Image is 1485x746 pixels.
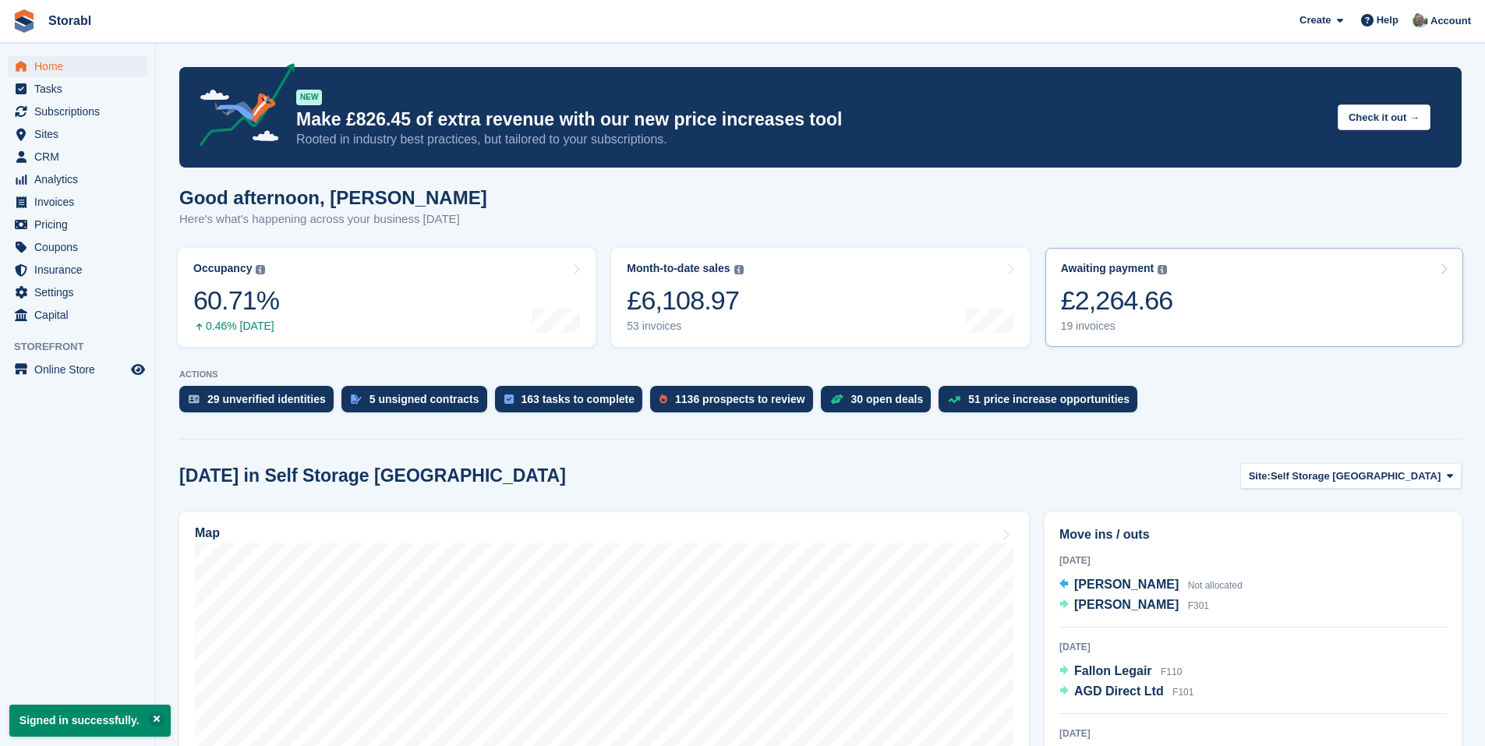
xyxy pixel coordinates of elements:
[9,705,171,737] p: Signed in successfully.
[627,262,730,275] div: Month-to-date sales
[179,386,341,420] a: 29 unverified identities
[627,285,743,316] div: £6,108.97
[193,320,279,333] div: 0.46% [DATE]
[178,248,596,347] a: Occupancy 60.71% 0.46% [DATE]
[8,281,147,303] a: menu
[34,55,128,77] span: Home
[1161,666,1182,677] span: F110
[611,248,1029,347] a: Month-to-date sales £6,108.97 53 invoices
[369,393,479,405] div: 5 unsigned contracts
[34,236,128,258] span: Coupons
[34,101,128,122] span: Subscriptions
[8,304,147,326] a: menu
[734,265,744,274] img: icon-info-grey-7440780725fd019a000dd9b08b2336e03edf1995a4989e88bcd33f0948082b44.svg
[1299,12,1331,28] span: Create
[296,108,1325,131] p: Make £826.45 of extra revenue with our new price increases tool
[179,187,487,208] h1: Good afternoon, [PERSON_NAME]
[12,9,36,33] img: stora-icon-8386f47178a22dfd0bd8f6a31ec36ba5ce8667c1dd55bd0f319d3a0aa187defe.svg
[1074,598,1179,611] span: [PERSON_NAME]
[8,146,147,168] a: menu
[1059,727,1447,741] div: [DATE]
[504,394,514,404] img: task-75834270c22a3079a89374b754ae025e5fb1db73e45f91037f5363f120a921f8.svg
[296,90,322,105] div: NEW
[186,63,295,152] img: price-adjustments-announcement-icon-8257ccfd72463d97f412b2fc003d46551f7dbcb40ab6d574587a9cd5c0d94...
[1158,265,1167,274] img: icon-info-grey-7440780725fd019a000dd9b08b2336e03edf1995a4989e88bcd33f0948082b44.svg
[189,394,200,404] img: verify_identity-adf6edd0f0f0b5bbfe63781bf79b02c33cf7c696d77639b501bdc392416b5a36.svg
[34,168,128,190] span: Analytics
[1249,468,1271,484] span: Site:
[34,359,128,380] span: Online Store
[1059,640,1447,654] div: [DATE]
[8,123,147,145] a: menu
[8,259,147,281] a: menu
[296,131,1325,148] p: Rooted in industry best practices, but tailored to your subscriptions.
[34,146,128,168] span: CRM
[195,526,220,540] h2: Map
[1074,664,1152,677] span: Fallon Legair
[1059,596,1209,616] a: [PERSON_NAME] F301
[675,393,805,405] div: 1136 prospects to review
[8,236,147,258] a: menu
[948,396,960,403] img: price_increase_opportunities-93ffe204e8149a01c8c9dc8f82e8f89637d9d84a8eef4429ea346261dce0b2c0.svg
[42,8,97,34] a: Storabl
[351,394,362,404] img: contract_signature_icon-13c848040528278c33f63329250d36e43548de30e8caae1d1a13099fd9432cc5.svg
[8,359,147,380] a: menu
[179,369,1462,380] p: ACTIONS
[968,393,1130,405] div: 51 price increase opportunities
[34,214,128,235] span: Pricing
[1430,13,1471,29] span: Account
[1059,682,1193,702] a: AGD Direct Ltd F101
[34,281,128,303] span: Settings
[8,191,147,213] a: menu
[1271,468,1441,484] span: Self Storage [GEOGRAPHIC_DATA]
[179,210,487,228] p: Here's what's happening across your business [DATE]
[1059,662,1182,682] a: Fallon Legair F110
[1045,248,1463,347] a: Awaiting payment £2,264.66 19 invoices
[939,386,1145,420] a: 51 price increase opportunities
[193,262,252,275] div: Occupancy
[8,214,147,235] a: menu
[627,320,743,333] div: 53 invoices
[341,386,495,420] a: 5 unsigned contracts
[34,304,128,326] span: Capital
[14,339,155,355] span: Storefront
[8,55,147,77] a: menu
[34,78,128,100] span: Tasks
[1059,525,1447,544] h2: Move ins / outs
[1188,580,1243,591] span: Not allocated
[1061,262,1154,275] div: Awaiting payment
[650,386,821,420] a: 1136 prospects to review
[659,394,667,404] img: prospect-51fa495bee0391a8d652442698ab0144808aea92771e9ea1ae160a38d050c398.svg
[193,285,279,316] div: 60.71%
[179,465,566,486] h2: [DATE] in Self Storage [GEOGRAPHIC_DATA]
[34,259,128,281] span: Insurance
[1338,104,1430,130] button: Check it out →
[821,386,939,420] a: 30 open deals
[8,78,147,100] a: menu
[8,168,147,190] a: menu
[1074,578,1179,591] span: [PERSON_NAME]
[34,123,128,145] span: Sites
[1377,12,1398,28] span: Help
[495,386,651,420] a: 163 tasks to complete
[1172,687,1193,698] span: F101
[522,393,635,405] div: 163 tasks to complete
[256,265,265,274] img: icon-info-grey-7440780725fd019a000dd9b08b2336e03edf1995a4989e88bcd33f0948082b44.svg
[1240,463,1462,489] button: Site: Self Storage [GEOGRAPHIC_DATA]
[1059,553,1447,567] div: [DATE]
[1059,575,1243,596] a: [PERSON_NAME] Not allocated
[1188,600,1209,611] span: F301
[129,360,147,379] a: Preview store
[830,394,843,405] img: deal-1b604bf984904fb50ccaf53a9ad4b4a5d6e5aea283cecdc64d6e3604feb123c2.svg
[8,101,147,122] a: menu
[1413,12,1428,28] img: Peter Moxon
[1074,684,1164,698] span: AGD Direct Ltd
[1061,285,1173,316] div: £2,264.66
[1061,320,1173,333] div: 19 invoices
[34,191,128,213] span: Invoices
[851,393,924,405] div: 30 open deals
[207,393,326,405] div: 29 unverified identities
